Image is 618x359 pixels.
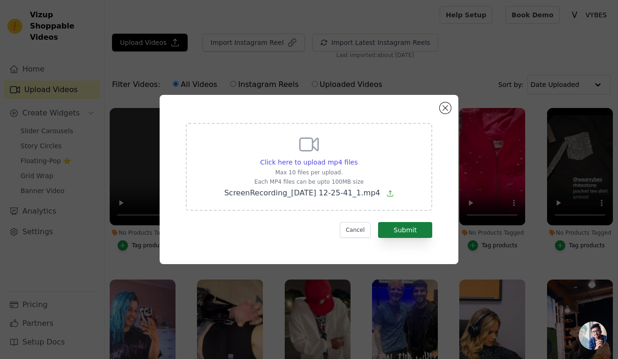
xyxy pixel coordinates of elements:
[224,169,393,176] p: Max 10 files per upload.
[440,102,451,114] button: Close modal
[224,188,380,197] span: ScreenRecording_[DATE] 12-25-41_1.mp4
[260,158,358,166] span: Click here to upload mp4 files
[579,322,607,350] a: Open chat
[340,222,371,238] button: Cancel
[378,222,432,238] button: Submit
[224,178,393,186] p: Each MP4 files can be upto 100MB size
